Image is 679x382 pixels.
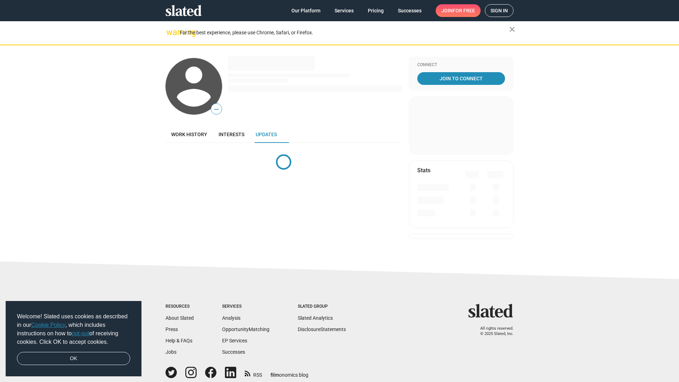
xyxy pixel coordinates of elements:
span: Successes [398,4,422,17]
a: Jobs [166,349,176,355]
a: Cookie Policy [31,322,65,328]
a: EP Services [222,338,247,343]
span: — [211,105,222,114]
span: Join [441,4,475,17]
a: Help & FAQs [166,338,192,343]
div: Connect [417,62,505,68]
a: Successes [392,4,427,17]
a: Updates [250,126,283,143]
span: Work history [171,132,207,137]
div: Resources [166,304,194,309]
mat-icon: warning [166,28,175,36]
a: Joinfor free [436,4,481,17]
a: Press [166,326,178,332]
span: Welcome! Slated uses cookies as described in our , which includes instructions on how to of recei... [17,312,130,346]
span: for free [453,4,475,17]
span: Sign in [491,5,508,17]
a: opt-out [72,330,89,336]
mat-card-title: Stats [417,167,430,174]
a: Interests [213,126,250,143]
a: Join To Connect [417,72,505,85]
a: Our Platform [286,4,326,17]
a: dismiss cookie message [17,352,130,365]
span: Services [335,4,354,17]
span: Updates [256,132,277,137]
a: RSS [245,367,262,378]
a: Successes [222,349,245,355]
mat-icon: close [508,25,516,34]
span: film [271,372,279,378]
a: Slated Analytics [298,315,333,321]
a: Analysis [222,315,240,321]
a: Pricing [362,4,389,17]
a: OpportunityMatching [222,326,269,332]
a: filmonomics blog [271,366,308,378]
a: Work history [166,126,213,143]
a: Sign in [485,4,513,17]
div: Slated Group [298,304,346,309]
a: DisclosureStatements [298,326,346,332]
span: Our Platform [291,4,320,17]
div: For the best experience, please use Chrome, Safari, or Firefox. [180,28,509,37]
a: About Slated [166,315,194,321]
span: Interests [219,132,244,137]
p: All rights reserved. © 2025 Slated, Inc. [473,326,513,336]
span: Pricing [368,4,384,17]
span: Join To Connect [419,72,504,85]
div: cookieconsent [6,301,141,377]
div: Services [222,304,269,309]
a: Services [329,4,359,17]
